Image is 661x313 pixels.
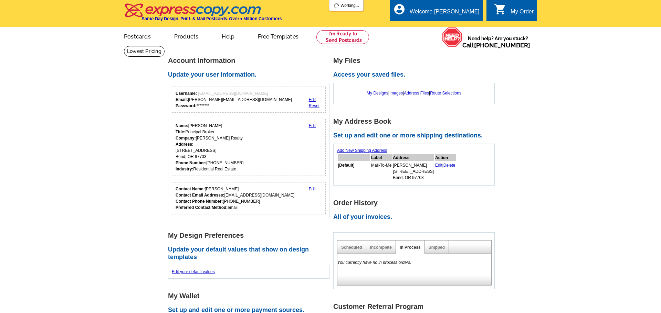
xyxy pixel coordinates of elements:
strong: Contact Email Addresss: [176,193,224,198]
h2: Access your saved files. [333,71,499,79]
h1: Order History [333,199,499,206]
a: Postcards [113,28,162,44]
strong: Phone Number: [176,160,206,165]
div: [PERSON_NAME] Principal Broker [PERSON_NAME] Realty [STREET_ADDRESS] Bend, OR 97703 [PHONE_NUMBER... [176,123,243,172]
a: Route Selections [430,91,461,96]
a: Incomplete [370,245,392,250]
div: Your login information. [172,87,326,113]
h1: My Address Book [333,118,499,125]
a: Add New Shipping Address [337,148,387,153]
a: [PHONE_NUMBER] [474,42,530,49]
div: Who should we contact regarding order issues? [172,182,326,214]
em: You currently have no in process orders. [337,260,411,265]
strong: Username: [176,91,197,96]
a: Reset [309,103,319,108]
a: Delete [443,163,455,168]
strong: Industry: [176,167,193,171]
a: Products [163,28,210,44]
strong: Preferred Contact Method: [176,205,228,210]
b: Default [339,163,353,168]
a: Shipped [429,245,445,250]
h1: My Wallet [168,292,333,300]
span: Call [462,42,530,49]
a: Help [211,28,245,44]
a: Same Day Design, Print, & Mail Postcards. Over 1 Million Customers. [124,8,283,21]
div: My Order [511,9,534,18]
a: Scheduled [341,245,362,250]
td: Mail-To-Me [371,162,392,181]
div: [PERSON_NAME][EMAIL_ADDRESS][DOMAIN_NAME] ******** [176,90,292,109]
h1: My Design Preferences [168,232,333,239]
div: Your personal details. [172,119,326,176]
div: Welcome [PERSON_NAME] [410,9,479,18]
strong: Name: [176,123,188,128]
a: Edit [309,187,316,191]
th: Address [392,154,434,161]
a: In Process [400,245,421,250]
strong: Title: [176,130,185,134]
a: Edit [309,97,316,102]
strong: Company: [176,136,196,141]
div: [PERSON_NAME] [EMAIL_ADDRESS][DOMAIN_NAME] [PHONE_NUMBER] email [176,186,294,211]
a: My Designs [367,91,388,96]
h1: Customer Referral Program [333,303,499,310]
h2: Update your user information. [168,71,333,79]
a: Edit your default values [172,269,215,274]
strong: Password: [176,103,197,108]
th: Label [371,154,392,161]
h2: Update your default values that show on design templates [168,246,333,261]
td: [PERSON_NAME] [STREET_ADDRESS] Bend, OR 97703 [392,162,434,181]
a: Images [389,91,403,96]
a: shopping_cart My Order [494,8,534,16]
strong: Email: [176,97,188,102]
a: Free Templates [247,28,309,44]
a: Edit [435,163,442,168]
strong: Address: [176,142,193,147]
th: Action [435,154,456,161]
h2: Set up and edit one or more shipping destinations. [333,132,499,139]
h1: My Files [333,57,499,64]
h2: All of your invoices. [333,213,499,221]
i: account_circle [393,3,406,15]
span: [EMAIL_ADDRESS][DOMAIN_NAME] [198,91,268,96]
td: | [435,162,456,181]
span: Need help? Are you stuck? [462,35,534,49]
strong: Contact Phone Number: [176,199,223,204]
img: help [442,27,462,47]
a: Address Files [404,91,429,96]
strong: Contact Name: [176,187,205,191]
div: | | | [337,87,491,100]
td: [ ] [338,162,370,181]
i: shopping_cart [494,3,506,15]
img: loading... [334,3,339,9]
h4: Same Day Design, Print, & Mail Postcards. Over 1 Million Customers. [142,16,283,21]
h1: Account Information [168,57,333,64]
a: Edit [309,123,316,128]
